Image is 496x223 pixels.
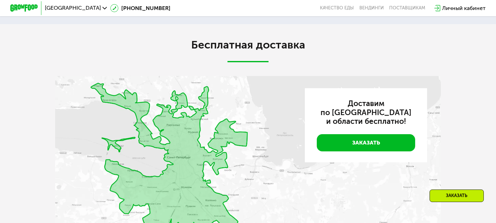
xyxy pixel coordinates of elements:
[430,190,484,202] div: Заказать
[320,5,354,11] a: Качество еды
[55,38,441,52] h2: Бесплатная доставка
[442,4,486,12] div: Личный кабинет
[389,5,425,11] div: поставщикам
[317,99,415,126] h3: Доставим по [GEOGRAPHIC_DATA] и области бесплатно!
[110,4,170,12] a: [PHONE_NUMBER]
[317,134,415,151] a: Заказать
[45,5,101,11] span: [GEOGRAPHIC_DATA]
[359,5,384,11] a: Вендинги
